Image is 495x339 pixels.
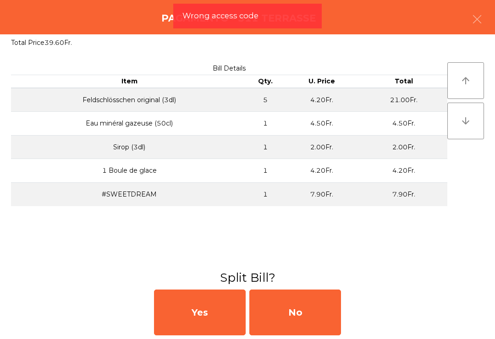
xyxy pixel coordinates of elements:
[161,11,316,25] h4: Pagamento - 311 TERRASSE
[11,135,248,159] td: Sirop (3dl)
[11,112,248,136] td: Eau minéral gazeuse (50cl)
[11,88,248,112] td: Feldschlösschen original (3dl)
[11,159,248,183] td: 1 Boule de glace
[283,75,360,88] th: U. Price
[213,64,246,72] span: Bill Details
[11,75,248,88] th: Item
[248,159,283,183] td: 1
[7,269,488,286] h3: Split Bill?
[447,62,484,99] button: arrow_upward
[248,88,283,112] td: 5
[11,183,248,206] td: #SWEETDREAM
[283,183,360,206] td: 7.90Fr.
[447,103,484,139] button: arrow_downward
[182,10,258,22] span: Wrong access code
[360,75,447,88] th: Total
[283,135,360,159] td: 2.00Fr.
[44,38,72,47] span: 39.60Fr.
[248,135,283,159] td: 1
[154,290,246,335] div: Yes
[283,88,360,112] td: 4.20Fr.
[11,38,44,47] span: Total Price
[283,112,360,136] td: 4.50Fr.
[248,112,283,136] td: 1
[248,183,283,206] td: 1
[248,75,283,88] th: Qty.
[360,159,447,183] td: 4.20Fr.
[360,88,447,112] td: 21.00Fr.
[360,112,447,136] td: 4.50Fr.
[360,135,447,159] td: 2.00Fr.
[283,159,360,183] td: 4.20Fr.
[360,183,447,206] td: 7.90Fr.
[460,115,471,126] i: arrow_downward
[249,290,341,335] div: No
[460,75,471,86] i: arrow_upward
